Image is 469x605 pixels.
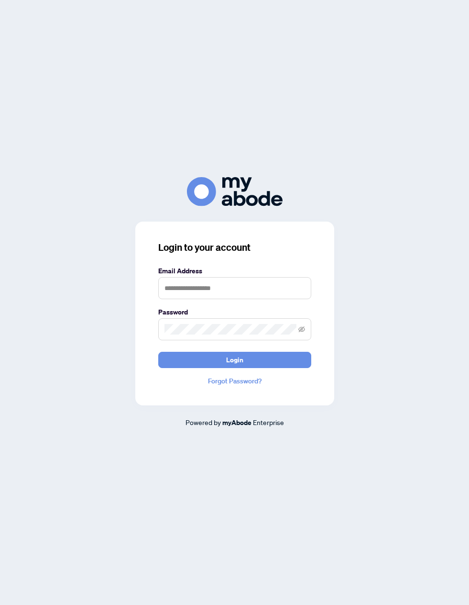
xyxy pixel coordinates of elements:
[298,326,305,333] span: eye-invisible
[222,417,251,428] a: myAbode
[226,352,243,368] span: Login
[158,352,311,368] button: Login
[158,266,311,276] label: Email Address
[253,418,284,426] span: Enterprise
[158,307,311,317] label: Password
[185,418,221,426] span: Powered by
[158,241,311,254] h3: Login to your account
[158,376,311,386] a: Forgot Password?
[187,177,283,206] img: ma-logo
